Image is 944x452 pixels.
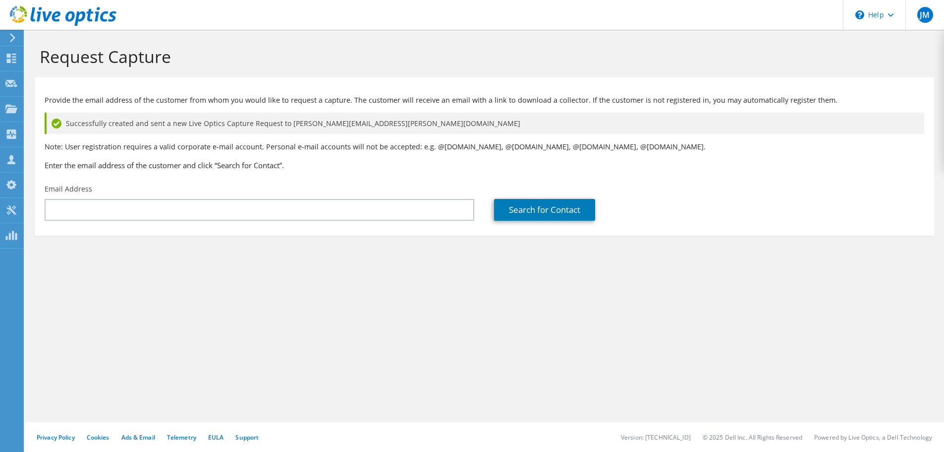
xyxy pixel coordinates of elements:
p: Note: User registration requires a valid corporate e-mail account. Personal e-mail accounts will ... [45,141,924,152]
a: Ads & Email [121,433,155,442]
h1: Request Capture [40,46,924,67]
p: Provide the email address of the customer from whom you would like to request a capture. The cust... [45,95,924,106]
h3: Enter the email address of the customer and click “Search for Contact”. [45,160,924,171]
svg: \n [855,10,864,19]
label: Email Address [45,184,92,194]
span: Successfully created and sent a new Live Optics Capture Request to [PERSON_NAME][EMAIL_ADDRESS][P... [66,118,520,129]
a: Telemetry [167,433,196,442]
span: JM [917,7,933,23]
a: Cookies [87,433,110,442]
a: Privacy Policy [37,433,75,442]
li: Version: [TECHNICAL_ID] [621,433,691,442]
a: EULA [208,433,223,442]
li: Powered by Live Optics, a Dell Technology [814,433,932,442]
li: © 2025 Dell Inc. All Rights Reserved [703,433,802,442]
a: Support [235,433,259,442]
a: Search for Contact [494,199,595,221]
